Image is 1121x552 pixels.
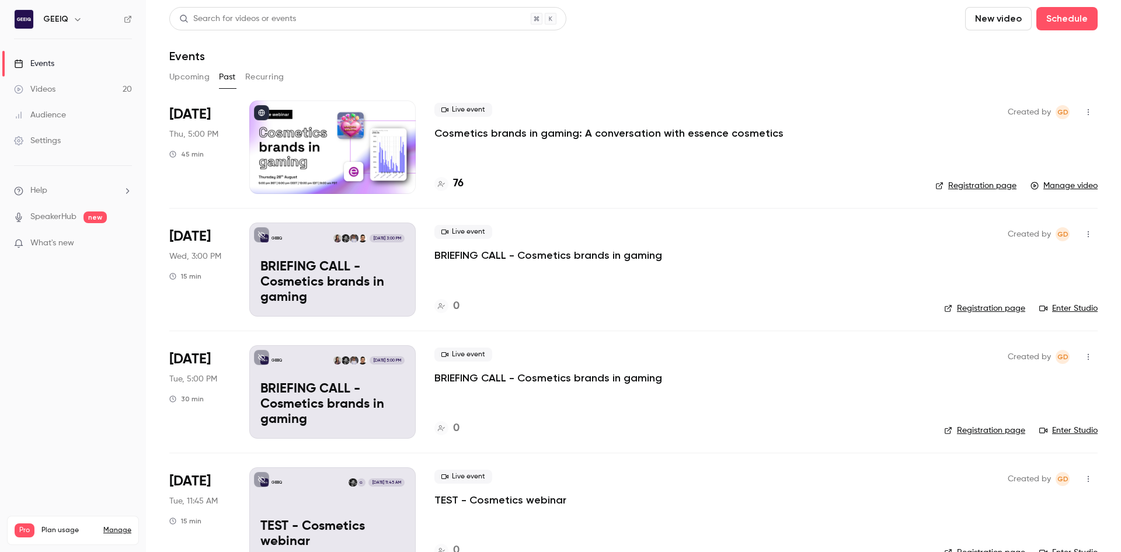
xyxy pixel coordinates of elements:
span: new [83,211,107,223]
span: Giovanna Demopoulos [1056,227,1070,241]
div: Search for videos or events [179,13,296,25]
img: Thanh Dao [358,234,367,242]
span: [DATE] [169,472,211,491]
a: Manage video [1031,180,1098,192]
span: GD [1057,227,1068,241]
button: Recurring [245,68,284,86]
div: Audience [14,109,66,121]
span: Live event [434,348,492,362]
a: 0 [434,421,459,436]
li: help-dropdown-opener [14,185,132,197]
div: Aug 28 Thu, 5:00 PM (Europe/London) [169,100,231,194]
div: Aug 26 Tue, 5:00 PM (Europe/London) [169,345,231,439]
span: GD [1057,105,1068,119]
img: Sara Apaza [333,234,342,242]
span: Wed, 3:00 PM [169,251,221,262]
a: BRIEFING CALL - Cosmetics brands in gaming [434,371,662,385]
a: Enter Studio [1039,303,1098,314]
span: What's new [30,237,74,249]
a: 0 [434,298,459,314]
a: TEST - Cosmetics webinar [434,493,566,507]
a: Manage [103,526,131,535]
span: Live event [434,470,492,484]
div: G [357,478,366,487]
a: BRIEFING CALL - Cosmetics brands in gamingGEEIQThanh DaoTom von SimsonCharles HambroSara Apaza[DA... [249,223,416,316]
span: Thu, 5:00 PM [169,129,218,140]
a: SpeakerHub [30,211,76,223]
h1: Events [169,49,205,63]
span: Created by [1008,350,1051,364]
button: Past [219,68,236,86]
div: 15 min [169,272,201,281]
span: [DATE] 11:45 AM [368,478,404,487]
span: [DATE] 3:00 PM [370,234,404,242]
a: BRIEFING CALL - Cosmetics brands in gamingGEEIQThanh DaoTom von SimsonCharles HambroSara Apaza[DA... [249,345,416,439]
img: GEEIQ [15,10,33,29]
button: Upcoming [169,68,210,86]
button: Schedule [1036,7,1098,30]
div: Videos [14,84,55,95]
p: GEEIQ [271,357,282,363]
a: Cosmetics brands in gaming: A conversation with essence cosmetics [434,126,784,140]
span: Giovanna Demopoulos [1056,105,1070,119]
span: GD [1057,350,1068,364]
span: Tue, 5:00 PM [169,373,217,385]
div: 45 min [169,150,204,159]
img: Tom von Simson [350,356,358,364]
a: Enter Studio [1039,425,1098,436]
span: Created by [1008,227,1051,241]
span: Giovanna Demopoulos [1056,350,1070,364]
img: Charles Hambro [349,478,357,487]
p: BRIEFING CALL - Cosmetics brands in gaming [260,382,405,427]
p: GEEIQ [271,480,282,485]
img: Sara Apaza [333,356,342,364]
a: Registration page [944,303,1025,314]
span: Plan usage [41,526,96,535]
div: 15 min [169,516,201,526]
img: Tom von Simson [350,234,358,242]
span: GD [1057,472,1068,486]
a: Registration page [944,425,1025,436]
span: Pro [15,523,34,537]
a: 76 [434,176,464,192]
span: [DATE] [169,350,211,369]
img: Charles Hambro [342,234,350,242]
h4: 76 [453,176,464,192]
div: Aug 27 Wed, 3:00 PM (Europe/London) [169,223,231,316]
span: Live event [434,103,492,117]
span: Created by [1008,105,1051,119]
div: Settings [14,135,61,147]
button: New video [965,7,1032,30]
div: Events [14,58,54,70]
a: Registration page [935,180,1016,192]
p: TEST - Cosmetics webinar [260,519,405,550]
span: [DATE] [169,227,211,246]
div: 30 min [169,394,204,404]
span: Giovanna Demopoulos [1056,472,1070,486]
a: BRIEFING CALL - Cosmetics brands in gaming [434,248,662,262]
img: Charles Hambro [342,356,350,364]
p: BRIEFING CALL - Cosmetics brands in gaming [260,260,405,305]
span: Tue, 11:45 AM [169,495,218,507]
span: Live event [434,225,492,239]
span: [DATE] 5:00 PM [370,356,404,364]
span: Created by [1008,472,1051,486]
h4: 0 [453,421,459,436]
img: Thanh Dao [358,356,367,364]
span: Help [30,185,47,197]
h6: GEEIQ [43,13,68,25]
p: GEEIQ [271,235,282,241]
h4: 0 [453,298,459,314]
span: [DATE] [169,105,211,124]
